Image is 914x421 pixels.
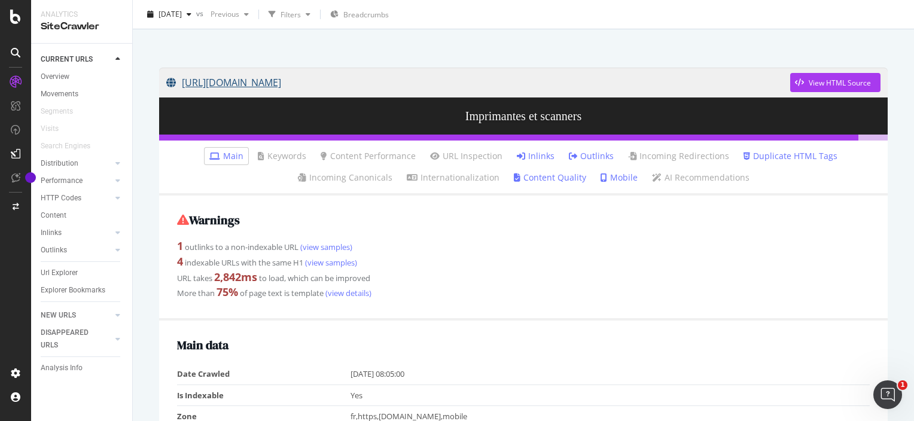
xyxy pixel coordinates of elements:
a: Content Performance [321,150,416,162]
a: DISAPPEARED URLS [41,327,112,352]
a: Content [41,209,124,222]
div: SiteCrawler [41,20,123,33]
a: Distribution [41,157,112,170]
div: Filters [281,9,301,19]
div: HTTP Codes [41,192,81,205]
div: outlinks to a non-indexable URL [177,239,870,254]
a: Mobile [601,172,638,184]
div: Analysis Info [41,362,83,374]
strong: 1 [177,239,183,253]
a: Performance [41,175,112,187]
a: NEW URLS [41,309,112,322]
span: Breadcrumbs [343,10,389,20]
div: Outlinks [41,244,67,257]
button: Breadcrumbs [325,5,394,24]
a: Main [209,150,243,162]
a: (view details) [324,288,371,298]
strong: 2,842 ms [214,270,257,284]
a: Inlinks [517,150,555,162]
div: CURRENT URLS [41,53,93,66]
div: Tooltip anchor [25,172,36,183]
div: indexable URLs with the same H1 [177,254,870,270]
button: [DATE] [142,5,196,24]
div: Visits [41,123,59,135]
strong: 75 % [217,285,238,299]
a: Url Explorer [41,267,124,279]
a: [URL][DOMAIN_NAME] [166,68,790,97]
button: View HTML Source [790,73,881,92]
td: Date Crawled [177,364,351,385]
div: Url Explorer [41,267,78,279]
div: Distribution [41,157,78,170]
div: Movements [41,88,78,100]
div: Search Engines [41,140,90,152]
div: View HTML Source [809,78,871,88]
span: Previous [206,9,239,19]
div: More than of page text is template [177,285,870,300]
a: Search Engines [41,140,102,152]
h2: Warnings [177,213,870,227]
a: CURRENT URLS [41,53,112,66]
a: Segments [41,105,85,118]
div: Performance [41,175,83,187]
div: NEW URLS [41,309,76,322]
a: Inlinks [41,227,112,239]
a: (view samples) [303,257,357,268]
span: 1 [898,380,907,390]
span: vs [196,8,206,18]
a: Duplicate HTML Tags [744,150,837,162]
div: Explorer Bookmarks [41,284,105,297]
div: Inlinks [41,227,62,239]
a: Overview [41,71,124,83]
h2: Main data [177,338,870,352]
a: Incoming Redirections [628,150,729,162]
a: Content Quality [514,172,586,184]
strong: 4 [177,254,183,269]
td: Yes [351,385,870,406]
td: [DATE] 08:05:00 [351,364,870,385]
iframe: Intercom live chat [873,380,902,409]
a: Explorer Bookmarks [41,284,124,297]
a: URL Inspection [430,150,502,162]
a: Outlinks [569,150,614,162]
a: Incoming Canonicals [298,172,392,184]
a: (view samples) [298,242,352,252]
a: Keywords [258,150,306,162]
a: Internationalization [407,172,499,184]
a: HTTP Codes [41,192,112,205]
a: Visits [41,123,71,135]
div: Content [41,209,66,222]
button: Previous [206,5,254,24]
h3: Imprimantes et scanners [159,97,888,135]
div: Analytics [41,10,123,20]
a: Movements [41,88,124,100]
div: URL takes to load, which can be improved [177,270,870,285]
a: AI Recommendations [652,172,750,184]
a: Outlinks [41,244,112,257]
button: Filters [264,5,315,24]
div: Segments [41,105,73,118]
span: 2025 Sep. 8th [159,9,182,19]
div: DISAPPEARED URLS [41,327,101,352]
div: Overview [41,71,69,83]
a: Analysis Info [41,362,124,374]
td: Is Indexable [177,385,351,406]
